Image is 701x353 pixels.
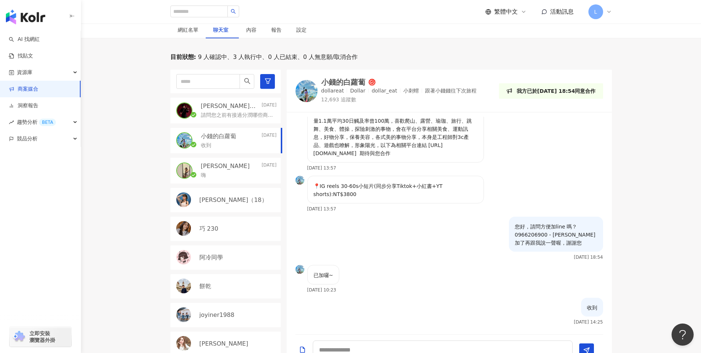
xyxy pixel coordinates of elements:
a: 找貼文 [9,52,33,60]
img: KOL Avatar [177,103,192,118]
p: 阿冷同學 [199,254,223,262]
p: dollareat [321,87,344,95]
a: chrome extension立即安裝 瀏覽器外掛 [10,327,71,347]
p: 收到 [201,142,211,149]
div: 內容 [246,26,256,34]
img: KOL Avatar [295,176,304,185]
p: 我方已於[DATE] 18:54同意合作 [517,87,596,95]
img: KOL Avatar [176,336,191,351]
p: [DATE] 13:57 [307,165,336,171]
img: chrome extension [12,331,26,343]
p: [DATE] 13:57 [307,206,336,212]
span: search [231,9,236,14]
p: [DATE] 10:23 [307,287,336,293]
p: 餅乾 [199,282,211,290]
p: 目前狀態 : [170,53,196,61]
div: BETA [39,119,56,126]
img: KOL Avatar [176,221,191,236]
p: joyiner1988 [199,311,234,319]
p: 巧 230 [199,225,219,233]
p: 小刺蝟 [403,87,419,95]
span: 聊天室 [213,27,231,32]
span: 繁體中文 [494,8,518,16]
iframe: Help Scout Beacon - Open [672,324,694,346]
span: rise [9,120,14,125]
p: 您好～我是生活型部落客小錢，擁有痞客邦平均日流量曾1.6萬、IG粉絲量1.1萬平均30日觸及率曾100萬，喜歡爬山、露營、瑜珈、旅行、跳舞、美食、體操，探險刺激的事物，會在平台分享相關美食、運動... [314,109,478,157]
p: 跟著小錢錢往下次旅程 [425,87,477,95]
span: 活動訊息 [550,8,574,15]
p: [DATE] 14:25 [574,319,603,325]
p: 嗨 [201,172,206,179]
a: 商案媒合 [9,85,38,93]
div: 設定 [296,26,307,34]
span: 資源庫 [17,64,32,81]
p: dollar_eat [372,87,397,95]
img: KOL Avatar [177,163,192,178]
p: [DATE] [262,102,277,110]
p: [PERSON_NAME] [201,162,250,170]
span: 立即安裝 瀏覽器外掛 [29,330,55,343]
p: Dollar [350,87,365,95]
p: 已加囉~ [314,271,333,279]
a: 洞察報告 [9,102,38,109]
img: KOL Avatar [176,307,191,322]
span: L [594,8,597,16]
a: searchAI 找網紅 [9,36,40,43]
p: [DATE] [262,162,277,170]
img: KOL Avatar [176,279,191,293]
p: 收到 [587,304,597,312]
div: 網紅名單 [178,26,198,34]
img: KOL Avatar [295,265,304,274]
p: 您好，請問方便加line 嗎？ 0966206900 - [PERSON_NAME] 加了再跟我說一聲喔，謝謝您 [515,223,597,247]
img: logo [6,10,45,24]
img: KOL Avatar [177,133,192,148]
p: [PERSON_NAME] [199,340,248,348]
span: 趨勢分析 [17,114,56,130]
span: search [244,78,251,84]
p: 請問您之前有接過分潤哪些商品呢？ [201,112,274,119]
p: 📍IG reels 30-60s小短片(同步分享Tiktok+小紅書+YT shorts):NT$3800 [314,182,478,198]
div: 報告 [271,26,282,34]
p: [DATE] 18:54 [574,255,603,260]
div: 小錢的白蘿蔔 [321,78,365,86]
span: 競品分析 [17,130,38,147]
p: 小錢的白蘿蔔 [201,132,236,140]
img: KOL Avatar [176,250,191,265]
p: 12,693 追蹤數 [321,96,477,104]
span: filter [265,78,271,84]
img: KOL Avatar [176,192,191,207]
p: [DATE] [262,132,277,140]
p: [PERSON_NAME]｜[PERSON_NAME] [201,102,260,110]
a: KOL Avatar小錢的白蘿蔔dollareatDollardollar_eat小刺蝟跟著小錢錢往下次旅程12,693 追蹤數 [295,78,477,103]
span: 9 人確認中、3 人執行中、0 人已結束、0 人無意願/取消合作 [196,53,358,61]
p: [PERSON_NAME]（18） [199,196,268,204]
img: KOL Avatar [295,80,318,102]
